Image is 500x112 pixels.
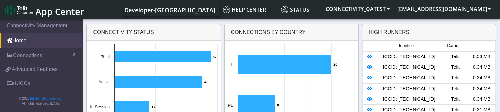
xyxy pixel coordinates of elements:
[278,3,322,16] a: Status
[5,5,33,15] img: logo-telit-cinterion-gw-new.png
[468,53,495,60] div: 0.53 MB
[124,6,215,14] span: Developer-[GEOGRAPHIC_DATA]
[220,3,278,16] a: Help center
[213,55,217,59] text: 47
[13,52,42,59] span: Connections
[442,74,468,82] div: Telit
[393,3,495,15] button: [EMAIL_ADDRESS][DOMAIN_NAME]
[281,6,309,13] span: Status
[442,64,468,71] div: Telit
[223,6,230,13] img: knowledge.svg
[369,28,410,36] div: High Runners
[281,6,288,13] img: status.svg
[442,96,468,103] div: Telit
[204,80,208,84] text: 43
[225,24,358,41] div: Connections By Country
[333,62,337,66] text: 20
[442,85,468,93] div: Telit
[376,53,442,60] div: ICCID: [TECHNICAL_ID]
[468,74,495,82] div: 0.34 MB
[229,62,233,67] text: IT
[98,79,110,84] text: Active
[468,96,495,103] div: 0.34 MB
[322,3,393,15] button: CONNECTIVITY_QATEST
[277,103,279,107] text: 8
[376,74,442,82] div: ICCID: [TECHNICAL_ID]
[30,97,62,100] a: Telit IoT Solutions, Inc.
[5,3,83,17] a: App Center
[228,103,233,108] text: PL
[151,105,155,109] text: 17
[87,24,221,41] div: Connectivity status
[468,85,495,93] div: 0.34 MB
[376,96,442,103] div: ICCID: [TECHNICAL_ID]
[90,104,110,109] text: In Session
[376,64,442,71] div: ICCID: [TECHNICAL_ID]
[101,54,109,59] text: Total
[223,6,266,13] span: Help center
[442,53,468,60] div: Telit
[468,64,495,71] div: 0.34 MB
[124,3,215,16] a: Your current platform instance
[376,85,442,93] div: ICCID: [TECHNICAL_ID]
[12,65,58,73] span: Advanced Features
[447,43,459,49] span: Carrier
[399,43,415,49] span: Identifier
[36,5,84,18] span: App Center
